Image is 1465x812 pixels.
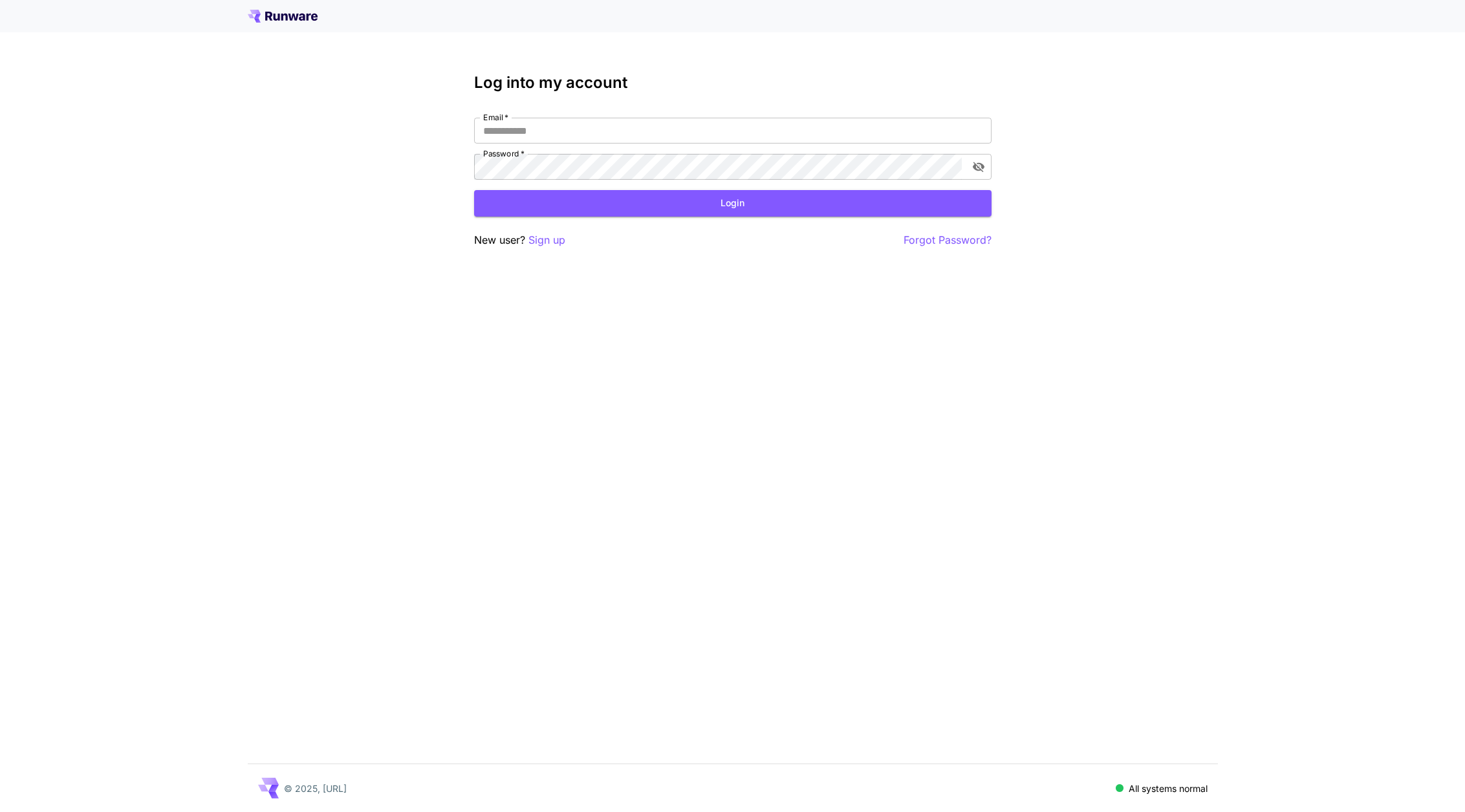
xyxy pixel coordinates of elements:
[284,782,347,795] p: © 2025, [URL]
[474,190,992,217] button: Login
[528,232,565,248] button: Sign up
[1129,782,1208,795] p: All systems normal
[483,112,508,123] label: Email
[474,74,992,92] h3: Log into my account
[483,148,525,159] label: Password
[474,232,565,248] p: New user?
[967,155,990,178] button: toggle password visibility
[904,232,992,248] button: Forgot Password?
